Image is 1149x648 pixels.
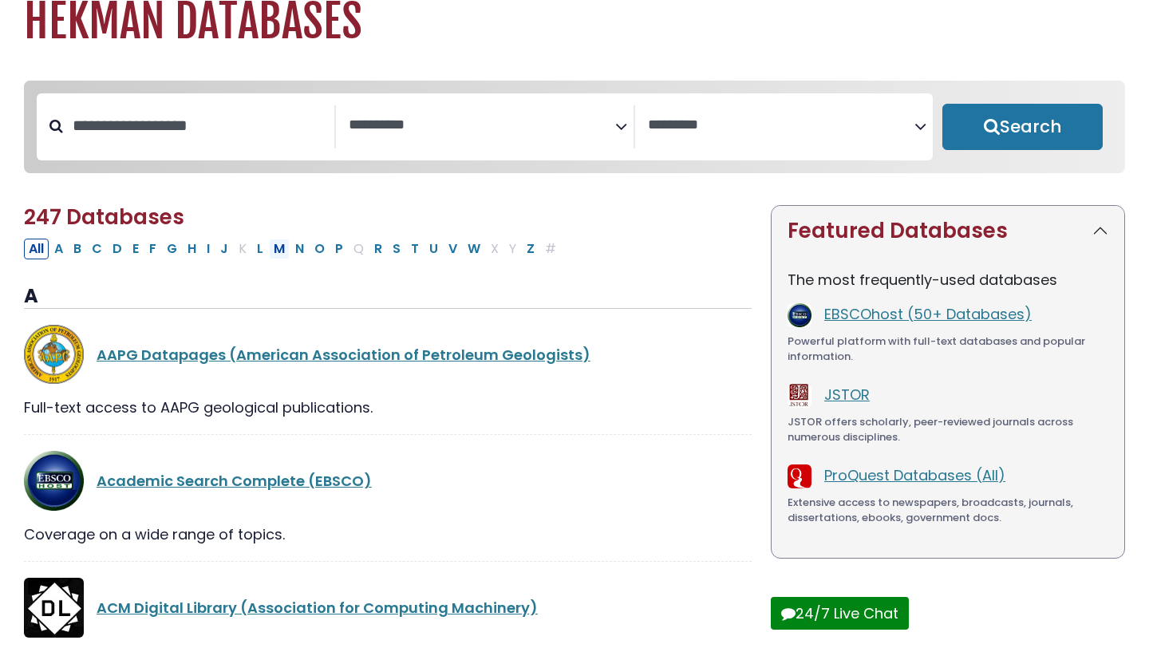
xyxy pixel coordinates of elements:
[824,465,1005,485] a: ProQuest Databases (All)
[144,239,161,259] button: Filter Results F
[24,81,1125,173] nav: Search filters
[183,239,201,259] button: Filter Results H
[215,239,233,259] button: Filter Results J
[69,239,86,259] button: Filter Results B
[772,206,1124,256] button: Featured Databases
[24,239,49,259] button: All
[24,285,752,309] h3: A
[444,239,462,259] button: Filter Results V
[24,397,752,418] div: Full-text access to AAPG geological publications.
[406,239,424,259] button: Filter Results T
[788,495,1108,526] div: Extensive access to newspapers, broadcasts, journals, dissertations, ebooks, government docs.
[648,117,914,134] textarea: Search
[388,239,405,259] button: Filter Results S
[788,269,1108,290] p: The most frequently-used databases
[97,471,372,491] a: Academic Search Complete (EBSCO)
[290,239,309,259] button: Filter Results N
[202,239,215,259] button: Filter Results I
[108,239,127,259] button: Filter Results D
[97,345,590,365] a: AAPG Datapages (American Association of Petroleum Geologists)
[463,239,485,259] button: Filter Results W
[824,304,1032,324] a: EBSCOhost (50+ Databases)
[252,239,268,259] button: Filter Results L
[24,203,184,231] span: 247 Databases
[771,597,909,630] button: 24/7 Live Chat
[87,239,107,259] button: Filter Results C
[824,385,870,405] a: JSTOR
[424,239,443,259] button: Filter Results U
[369,239,387,259] button: Filter Results R
[97,598,538,618] a: ACM Digital Library (Association for Computing Machinery)
[942,104,1103,150] button: Submit for Search Results
[522,239,539,259] button: Filter Results Z
[24,524,752,545] div: Coverage on a wide range of topics.
[330,239,348,259] button: Filter Results P
[128,239,144,259] button: Filter Results E
[24,238,563,258] div: Alpha-list to filter by first letter of database name
[63,113,334,139] input: Search database by title or keyword
[349,117,615,134] textarea: Search
[269,239,290,259] button: Filter Results M
[162,239,182,259] button: Filter Results G
[788,414,1108,445] div: JSTOR offers scholarly, peer-reviewed journals across numerous disciplines.
[310,239,330,259] button: Filter Results O
[49,239,68,259] button: Filter Results A
[788,334,1108,365] div: Powerful platform with full-text databases and popular information.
